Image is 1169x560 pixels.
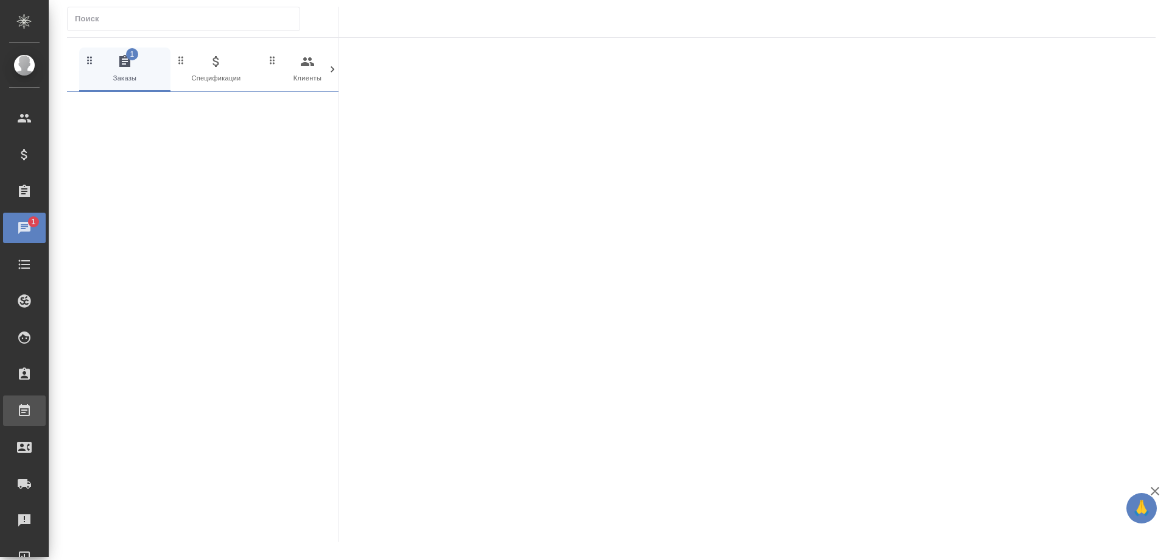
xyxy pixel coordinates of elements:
[175,54,187,66] svg: Зажми и перетащи, чтобы поменять порядок вкладок
[1126,493,1157,523] button: 🙏
[3,213,46,243] a: 1
[84,54,96,66] svg: Зажми и перетащи, чтобы поменять порядок вкладок
[84,54,166,84] span: Заказы
[175,54,257,84] span: Спецификации
[24,216,43,228] span: 1
[75,10,300,27] input: Поиск
[267,54,348,84] span: Клиенты
[267,54,278,66] svg: Зажми и перетащи, чтобы поменять порядок вкладок
[126,48,138,60] span: 1
[1131,495,1152,521] span: 🙏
